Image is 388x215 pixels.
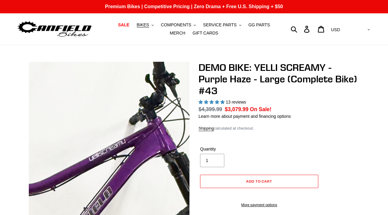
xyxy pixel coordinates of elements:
[200,146,258,152] label: Quantity
[199,100,226,104] span: 5.00 stars
[199,125,359,131] div: calculated at checkout.
[199,126,214,131] a: Shipping
[226,100,246,104] span: 13 reviews
[134,21,157,29] button: BIKES
[158,21,199,29] button: COMPONENTS
[189,29,221,37] a: GIFT CARDS
[250,105,271,113] span: On Sale!
[17,20,92,39] img: Canfield Bikes
[245,21,273,29] a: GG PARTS
[199,114,291,119] a: Learn more about payment and financing options
[225,106,249,112] span: $3,079.99
[199,106,222,112] s: $4,399.99
[200,202,318,208] a: More payment options
[170,31,185,36] span: MERCH
[248,22,270,28] span: GG PARTS
[199,62,359,97] h1: DEMO BIKE: YELLI SCREAMY - Purple Haze - Large (Complete Bike) #43
[200,21,244,29] button: SERVICE PARTS
[203,22,236,28] span: SERVICE PARTS
[200,175,318,188] button: Add to cart
[167,29,188,37] a: MERCH
[246,179,273,184] span: Add to cart
[115,21,132,29] a: SALE
[118,22,129,28] span: SALE
[161,22,191,28] span: COMPONENTS
[137,22,149,28] span: BIKES
[192,31,218,36] span: GIFT CARDS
